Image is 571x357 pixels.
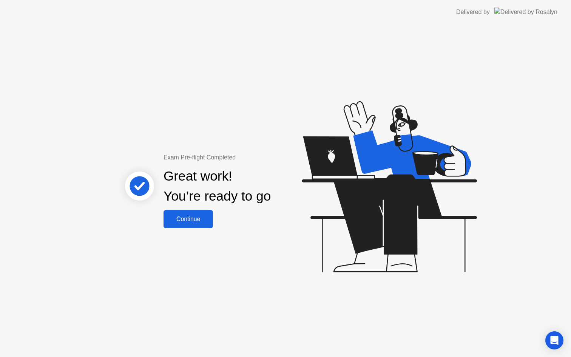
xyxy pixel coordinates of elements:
[164,166,271,206] div: Great work! You’re ready to go
[166,216,211,223] div: Continue
[164,153,319,162] div: Exam Pre-flight Completed
[164,210,213,228] button: Continue
[494,8,557,16] img: Delivered by Rosalyn
[545,331,563,349] div: Open Intercom Messenger
[456,8,490,17] div: Delivered by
